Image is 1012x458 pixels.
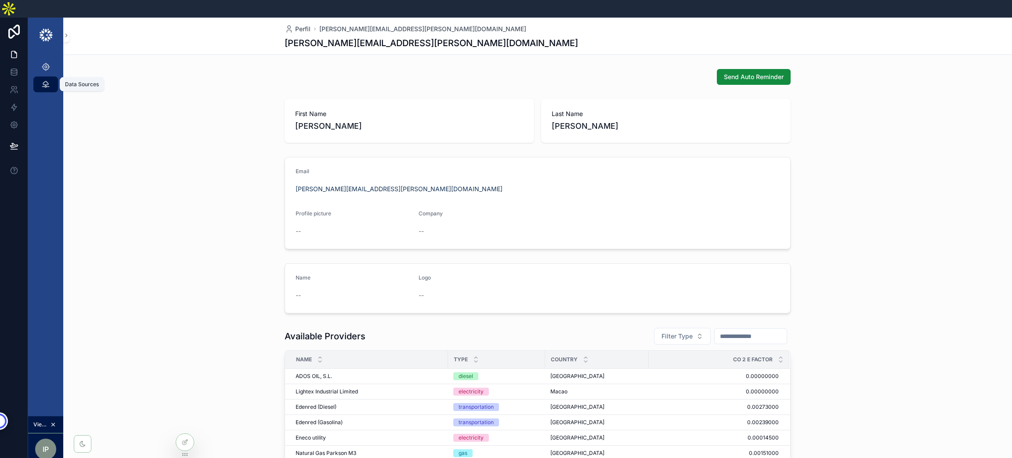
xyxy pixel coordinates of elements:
[552,109,780,118] span: Last Name
[296,450,356,457] span: Natural Gas Parkson M3
[459,418,494,426] div: transportation
[296,227,301,236] span: --
[550,403,604,411] span: [GEOGRAPHIC_DATA]
[296,168,309,174] span: Email
[552,120,780,132] span: [PERSON_NAME]
[550,419,604,426] span: [GEOGRAPHIC_DATA]
[459,403,494,411] div: transportation
[550,434,604,441] span: [GEOGRAPHIC_DATA]
[419,227,424,236] span: --
[296,274,311,281] span: Name
[39,28,53,42] img: App logo
[419,291,424,300] span: --
[550,388,567,395] span: Macao
[285,25,311,33] a: Perfil
[33,421,48,428] span: Viewing as Ivan
[733,356,773,363] span: Co 2 E Factor
[65,81,99,88] div: Data Sources
[649,403,779,411] span: 0.00273000
[649,434,779,441] span: 0.00014500
[285,330,365,342] h1: Available Providers
[296,388,358,395] span: Lightex Industrial Limited
[459,449,467,457] div: gas
[459,434,484,442] div: electricity
[724,73,784,81] span: Send Auto Reminder
[717,69,791,85] button: Send Auto Reminder
[296,210,331,217] span: Profile picture
[419,274,431,281] span: Logo
[459,388,484,396] div: electricity
[296,356,312,363] span: Name
[319,25,526,33] a: [PERSON_NAME][EMAIL_ADDRESS][PERSON_NAME][DOMAIN_NAME]
[295,120,524,132] span: [PERSON_NAME]
[550,450,604,457] span: [GEOGRAPHIC_DATA]
[459,372,473,380] div: diesel
[649,419,779,426] span: 0.00239000
[649,388,779,395] span: 0.00000000
[296,419,343,426] span: Edenred (Gasolina)
[295,109,524,118] span: First Name
[551,356,578,363] span: Country
[296,403,336,411] span: Edenred (Diesel)
[661,332,693,341] span: Filter Type
[296,291,301,300] span: --
[419,210,443,217] span: Company
[649,373,779,380] span: 0.00000000
[285,37,578,49] h1: [PERSON_NAME][EMAIL_ADDRESS][PERSON_NAME][DOMAIN_NAME]
[550,373,604,380] span: [GEOGRAPHIC_DATA]
[649,450,779,457] span: 0.00151000
[296,373,332,380] span: ADOS OIL, S.L.
[454,356,468,363] span: Type
[295,25,311,33] span: Perfil
[654,328,711,345] button: Select Button
[296,434,326,441] span: Eneco utility
[43,444,49,454] span: IP
[28,53,63,104] div: scrollable content
[296,185,502,193] a: [PERSON_NAME][EMAIL_ADDRESS][PERSON_NAME][DOMAIN_NAME]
